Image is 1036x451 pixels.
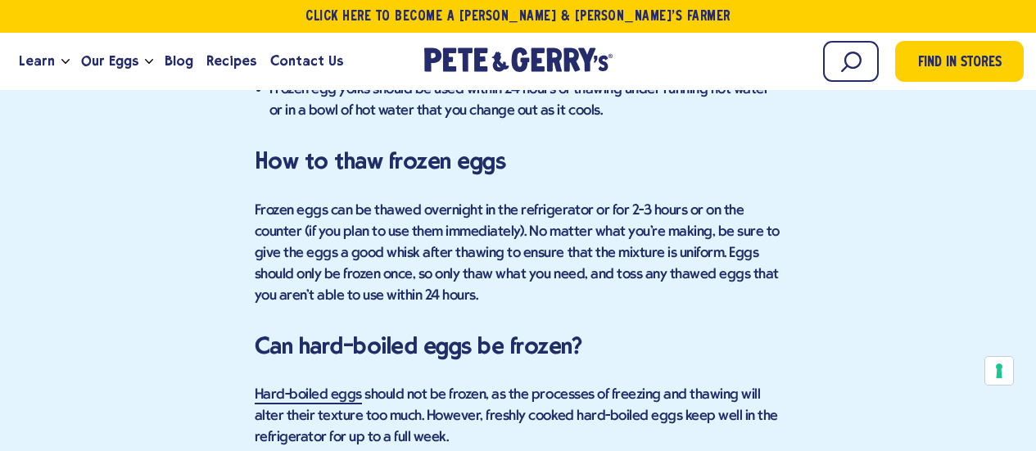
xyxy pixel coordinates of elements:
[200,39,263,83] a: Recipes
[19,51,55,71] span: Learn
[823,41,879,82] input: Search
[158,39,200,83] a: Blog
[255,385,782,449] p: should not be frozen, as the processes of freezing and thawing will alter their texture too much....
[269,79,782,122] li: Frozen egg yolks should be used within 24 hours of thawing under running hot water or in a bowl o...
[985,357,1013,385] button: Your consent preferences for tracking technologies
[255,201,782,307] p: Frozen eggs can be thawed overnight in the refrigerator or for 2-3 hours or on the counter (if yo...
[61,59,70,65] button: Open the dropdown menu for Learn
[81,51,138,71] span: Our Eggs
[255,328,782,364] h3: Can hard-boiled eggs be frozen?
[206,51,256,71] span: Recipes
[264,39,350,83] a: Contact Us
[255,143,782,179] h3: How to thaw frozen eggs
[895,41,1024,82] a: Find in Stores
[75,39,145,83] a: Our Eggs
[12,39,61,83] a: Learn
[918,52,1002,74] span: Find in Stores
[165,51,193,71] span: Blog
[270,51,343,71] span: Contact Us
[145,59,153,65] button: Open the dropdown menu for Our Eggs
[255,387,362,404] a: Hard-boiled eggs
